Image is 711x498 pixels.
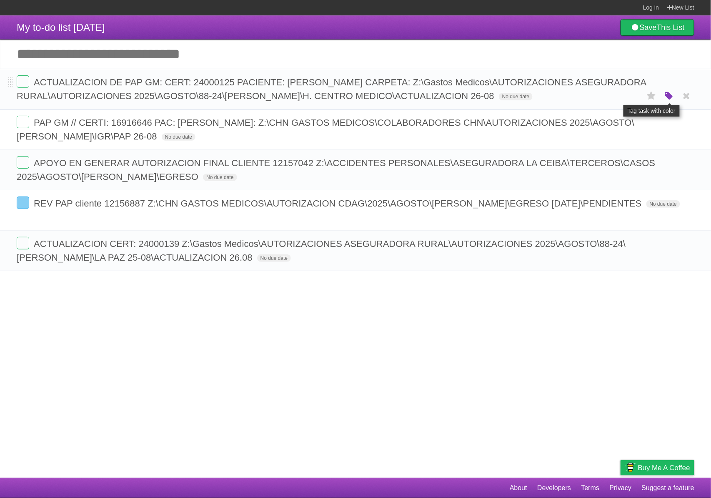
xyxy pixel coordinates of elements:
label: Done [17,237,29,249]
a: Suggest a feature [642,480,694,496]
span: No due date [203,174,237,181]
a: Terms [581,480,600,496]
span: PAP GM // CERTI: 16916646 PAC: [PERSON_NAME]: Z:\CHN GASTOS MEDICOS\COLABORADORES CHN\AUTORIZACIO... [17,117,634,142]
a: Privacy [610,480,631,496]
a: SaveThis List [621,19,694,36]
span: No due date [162,133,195,141]
label: Star task [643,89,659,103]
img: Buy me a coffee [625,461,636,475]
span: Buy me a coffee [638,461,690,475]
span: No due date [499,93,533,100]
span: My to-do list [DATE] [17,22,105,33]
a: About [510,480,527,496]
span: ACTUALIZACION DE PAP GM: CERT: 24000125 PACIENTE: [PERSON_NAME] CARPETA: Z:\Gastos Medicos\AUTORI... [17,77,646,101]
label: Done [17,156,29,169]
label: Done [17,116,29,128]
span: No due date [257,254,291,262]
label: Done [17,75,29,88]
label: Done [17,197,29,209]
a: Buy me a coffee [621,460,694,476]
span: ACTUALIZACION CERT: 24000139 Z:\Gastos Medicos\AUTORIZACIONES ASEGURADORA RURAL\AUTORIZACIONES 20... [17,239,626,263]
span: REV PAP cliente 12156887 Z:\CHN GASTOS MEDICOS\AUTORIZACION CDAG\2025\AGOSTO\[PERSON_NAME]\EGRESO... [34,198,644,209]
span: No due date [646,200,680,208]
b: This List [657,23,685,32]
a: Developers [537,480,571,496]
span: APOYO EN GENERAR AUTORIZACION FINAL CLIENTE 12157042 Z:\ACCIDENTES PERSONALES\ASEGURADORA LA CEIB... [17,158,656,182]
